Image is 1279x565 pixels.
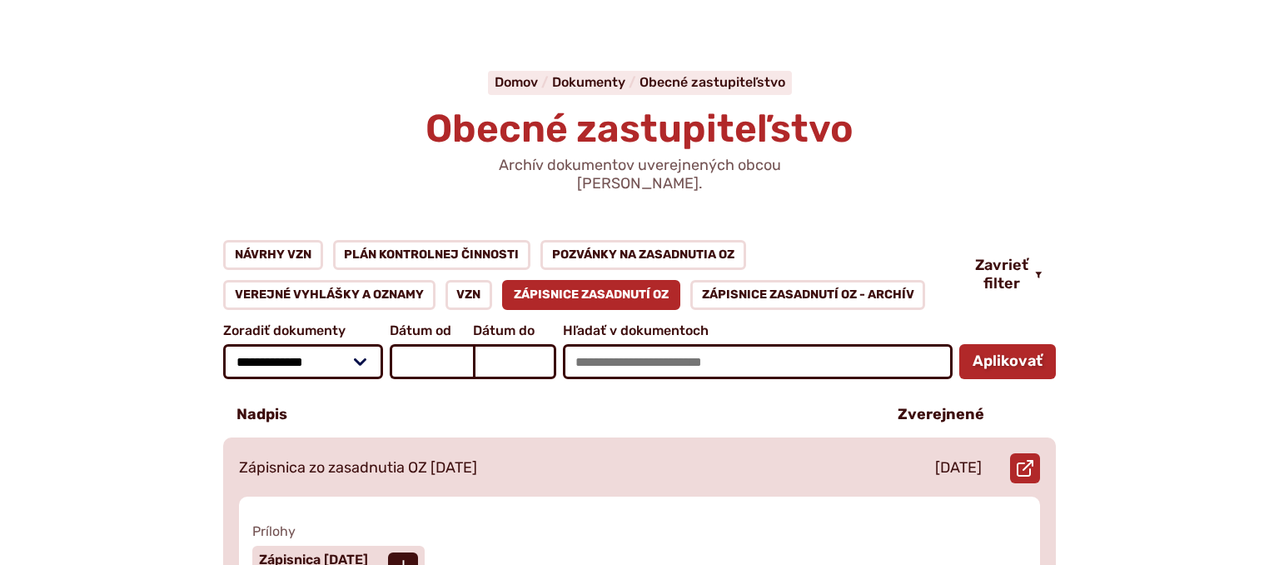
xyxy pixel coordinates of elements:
input: Dátum od [390,344,473,379]
span: Dátum od [390,323,473,338]
a: Návrhy VZN [223,240,323,270]
span: Dokumenty [552,74,625,90]
span: Obecné zastupiteľstvo [426,106,853,152]
button: Aplikovať [959,344,1056,379]
span: Zavrieť filter [975,257,1028,292]
span: Dátum do [473,323,556,338]
a: Zápisnice zasadnutí OZ - ARCHÍV [690,280,926,310]
p: [DATE] [935,459,982,477]
a: Zápisnice zasadnutí OZ [502,280,680,310]
span: Hľadať v dokumentoch [563,323,953,338]
a: Plán kontrolnej činnosti [333,240,531,270]
p: Archív dokumentov uverejnených obcou [PERSON_NAME]. [440,157,839,192]
button: Zavrieť filter [962,257,1056,292]
a: Verejné vyhlášky a oznamy [223,280,435,310]
input: Dátum do [473,344,556,379]
input: Hľadať v dokumentoch [563,344,953,379]
p: Zápisnica zo zasadnutia OZ [DATE] [239,459,477,477]
a: Obecné zastupiteľstvo [639,74,785,90]
p: Zverejnené [898,406,984,424]
span: Zoradiť dokumenty [223,323,383,338]
a: Domov [495,74,552,90]
span: Prílohy [252,523,1027,539]
a: Pozvánky na zasadnutia OZ [540,240,746,270]
a: Dokumenty [552,74,639,90]
span: Domov [495,74,538,90]
select: Zoradiť dokumenty [223,344,383,379]
a: VZN [445,280,493,310]
p: Nadpis [236,406,287,424]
